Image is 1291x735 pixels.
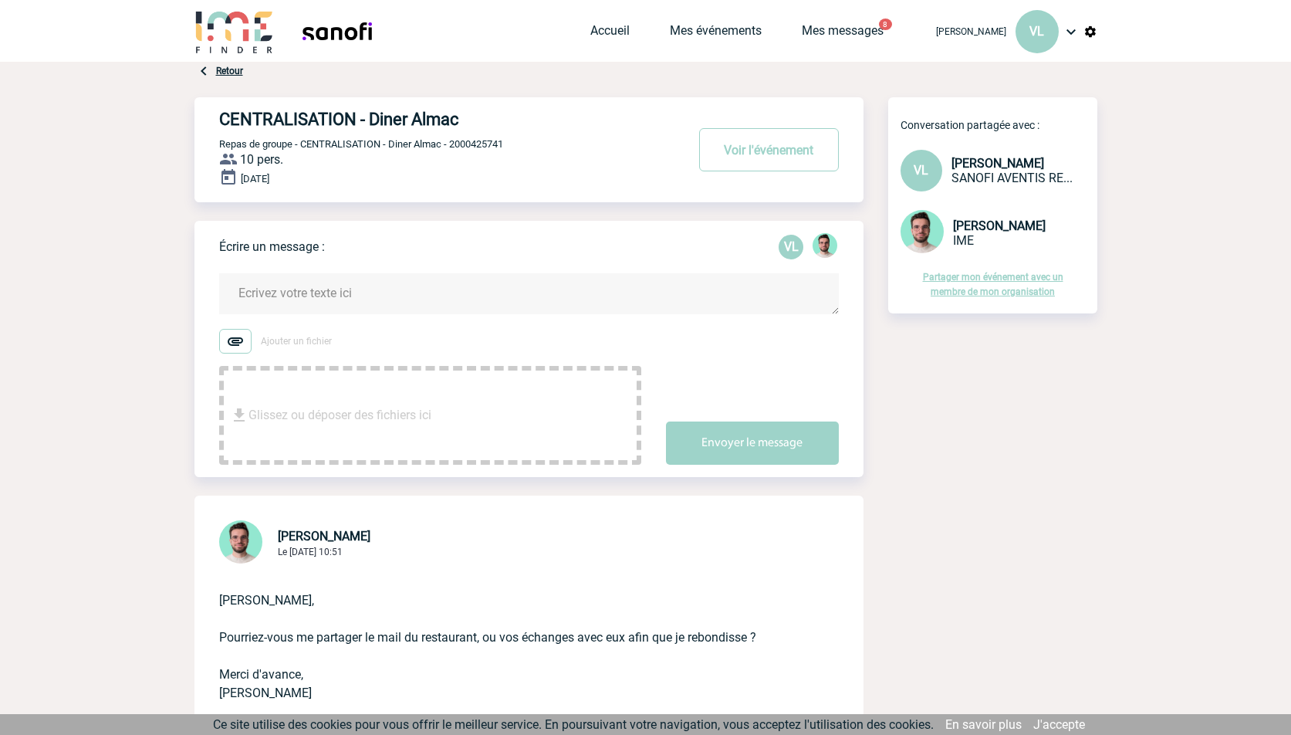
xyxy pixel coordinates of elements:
[879,19,892,30] button: 8
[278,547,343,557] span: Le [DATE] 10:51
[813,233,837,261] div: Benjamin ROLAND
[945,717,1022,732] a: En savoir plus
[901,210,944,253] img: 121547-2.png
[219,110,640,129] h4: CENTRALISATION - Diner Almac
[666,422,839,465] button: Envoyer le message
[802,23,884,45] a: Mes messages
[670,23,762,45] a: Mes événements
[219,567,796,703] p: [PERSON_NAME], Pourriez-vous me partager le mail du restaurant, ou vos échanges avec eux afin que...
[779,235,803,259] div: Valérie LOURS
[216,66,243,76] a: Retour
[923,272,1063,297] a: Partager mon événement avec un membre de mon organisation
[213,717,934,732] span: Ce site utilise des cookies pour vous offrir le meilleur service. En poursuivant votre navigation...
[219,138,503,150] span: Repas de groupe - CENTRALISATION - Diner Almac - 2000425741
[936,26,1006,37] span: [PERSON_NAME]
[951,171,1073,185] span: SANOFI AVENTIS RECHERCHE ET DEVELOPPEMENT
[699,128,839,171] button: Voir l'événement
[953,233,974,248] span: IME
[951,156,1044,171] span: [PERSON_NAME]
[240,152,283,167] span: 10 pers.
[219,520,262,564] img: 121547-2.png
[194,9,275,53] img: IME-Finder
[219,239,325,254] p: Écrire un message :
[953,218,1046,233] span: [PERSON_NAME]
[278,529,370,544] span: [PERSON_NAME]
[241,173,269,185] span: [DATE]
[1033,717,1085,732] a: J'accepte
[261,336,332,347] span: Ajouter un fichier
[901,119,1097,131] p: Conversation partagée avec :
[813,233,837,258] img: 121547-2.png
[590,23,630,45] a: Accueil
[1029,24,1044,39] span: VL
[248,377,431,454] span: Glissez ou déposer des fichiers ici
[230,406,248,425] img: file_download.svg
[779,235,803,259] p: VL
[914,163,928,178] span: VL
